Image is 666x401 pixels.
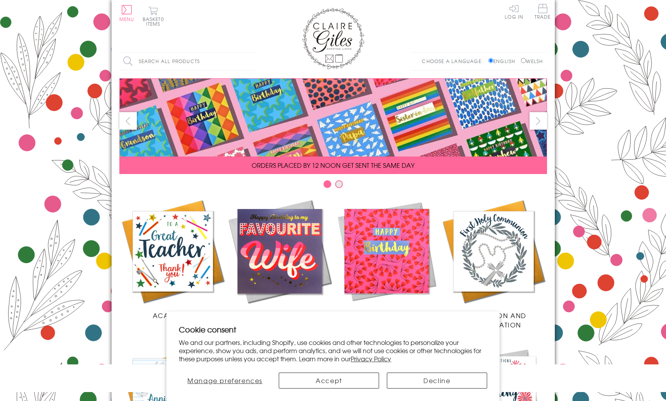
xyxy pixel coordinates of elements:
[254,311,305,320] span: New Releases
[119,198,226,320] a: Academic
[119,16,135,23] span: Menu
[521,58,543,65] label: Welsh
[146,16,164,27] span: 0 items
[226,198,333,320] a: New Releases
[119,112,137,130] button: prev
[119,5,135,21] button: Menu
[179,373,271,389] button: Manage preferences
[351,354,391,363] a: Privacy Policy
[252,160,414,170] span: ORDERS PLACED BY 12 NOON GET SENT THE SAME DAY
[387,373,487,389] button: Decline
[179,338,487,362] p: We and our partners, including Shopify, use cookies and other technologies to personalize your ex...
[488,58,493,63] input: English
[279,373,379,389] button: Accept
[488,58,519,65] label: English
[119,180,547,192] div: Carousel Pagination
[153,311,193,320] span: Academic
[521,58,526,63] input: Welsh
[535,4,551,19] span: Trade
[119,53,255,70] input: Search all products
[535,4,551,21] a: Trade
[505,4,523,19] a: Log In
[333,198,440,320] a: Birthdays
[368,311,405,320] span: Birthdays
[422,58,487,65] p: Choose a language:
[323,180,331,188] button: Carousel Page 1 (Current Slide)
[335,180,343,188] button: Carousel Page 2
[302,8,364,69] img: Claire Giles Greetings Cards
[179,324,487,335] h2: Cookie consent
[460,311,526,329] span: Communion and Confirmation
[530,112,547,130] button: next
[248,53,255,70] input: Search
[143,6,164,26] button: Basket0 items
[187,376,262,385] span: Manage preferences
[440,198,547,329] a: Communion and Confirmation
